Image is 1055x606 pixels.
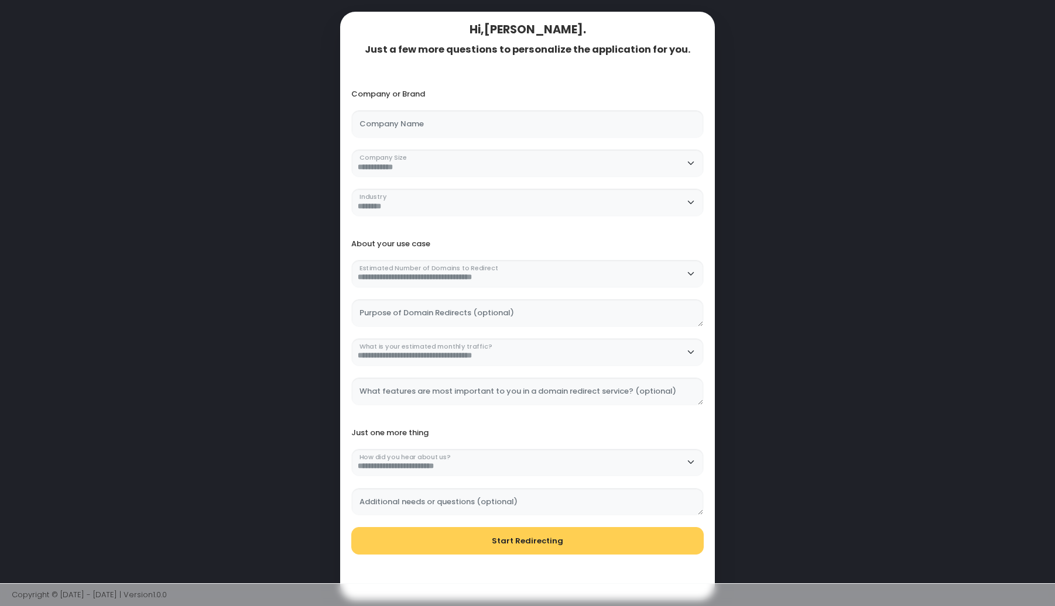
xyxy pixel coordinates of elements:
[351,239,704,249] div: About your use case
[351,89,704,99] div: Company or Brand
[351,527,704,555] button: Start Redirecting
[351,44,704,56] div: Just a few more questions to personalize the application for you.
[351,23,704,36] div: Hi, [PERSON_NAME] .
[351,428,704,438] div: Just one more thing
[12,589,167,600] span: Copyright © [DATE] - [DATE] | Version 1.0.0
